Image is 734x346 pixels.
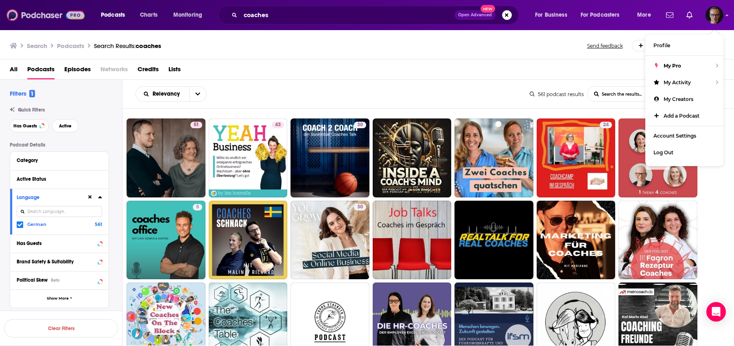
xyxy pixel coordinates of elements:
[136,91,189,97] button: open menu
[173,9,202,21] span: Monitoring
[10,63,17,79] a: All
[7,7,85,23] a: Podchaser - Follow, Share and Rate Podcasts
[664,113,699,119] span: Add a Podcast
[27,221,46,227] span: German
[135,86,207,102] h2: Choose List sort
[13,124,37,128] span: Has Guests
[153,91,183,97] span: Relevancy
[530,91,584,97] div: 561 podcast results
[226,6,526,24] div: Search podcasts, credits, & more...
[357,203,363,211] span: 30
[95,221,102,227] span: 561
[664,63,681,69] span: My Pro
[168,63,181,79] a: Lists
[127,118,205,197] a: 51
[17,206,102,217] input: Search Language...
[537,118,616,197] a: 24
[706,6,723,24] span: Logged in as experts2podcasts
[458,13,492,17] span: Open Advanced
[17,256,102,267] button: Brand Safety & Suitability
[95,9,135,22] button: open menu
[101,9,125,21] span: Podcasts
[17,176,97,182] div: Active Status
[17,259,95,265] div: Brand Safety & Suitability
[357,121,363,129] span: 30
[17,158,97,163] div: Category
[17,192,87,202] button: Language
[10,119,49,132] button: Has Guests
[135,42,161,50] span: coaches
[645,35,723,166] ul: Show profile menu
[17,277,48,283] span: Political Skew
[275,121,281,129] span: 43
[631,9,661,22] button: open menu
[59,124,72,128] span: Active
[603,121,609,129] span: 24
[138,63,159,79] a: Credits
[51,278,60,283] div: Beta
[645,107,723,124] a: Add a Podcast
[481,5,495,13] span: New
[10,90,35,97] h2: Filters
[17,155,102,165] button: Category
[645,91,723,107] a: My Creators
[190,122,202,128] a: 51
[354,204,366,210] a: 30
[706,6,723,24] img: User Profile
[17,195,81,200] div: Language
[632,40,688,51] a: Add a Podcast
[57,42,84,50] h3: Podcasts
[94,42,161,50] div: Search Results:
[52,119,79,132] button: Active
[354,122,366,128] a: 30
[127,201,205,280] a: 5
[94,42,161,50] a: Search Results:coaches
[535,9,567,21] span: For Business
[272,122,284,128] a: 43
[645,37,723,54] a: Profile
[637,9,651,21] span: More
[18,107,45,113] span: Quick Filters
[168,9,213,22] button: open menu
[64,63,91,79] a: Episodes
[645,127,723,144] a: Account Settings
[683,8,696,22] a: Show notifications dropdown
[575,9,631,22] button: open menu
[600,122,612,128] a: 24
[17,174,102,184] button: Active Status
[193,204,202,210] a: 5
[17,238,102,248] button: Has Guests
[653,42,670,48] span: Profile
[663,8,677,22] a: Show notifications dropdown
[27,63,55,79] a: Podcasts
[653,149,673,155] span: Log Out
[135,9,162,22] a: Charts
[291,118,369,197] a: 30
[29,90,35,97] span: 1
[706,6,723,24] button: Show profile menu
[17,275,102,285] button: Political SkewBeta
[140,9,157,21] span: Charts
[4,319,118,337] button: Clear Filters
[100,63,128,79] span: Networks
[664,79,691,85] span: My Activity
[194,121,199,129] span: 51
[209,118,288,197] a: 43
[47,296,69,301] span: Show More
[17,241,95,246] div: Has Guests
[10,289,109,308] button: Show More
[27,42,47,50] h3: Search
[653,133,696,139] span: Account Settings
[10,142,109,148] p: Podcast Details
[529,9,577,22] button: open menu
[664,96,693,102] span: My Creators
[585,42,625,49] button: Send feedback
[618,118,697,197] a: 13
[196,203,199,211] span: 5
